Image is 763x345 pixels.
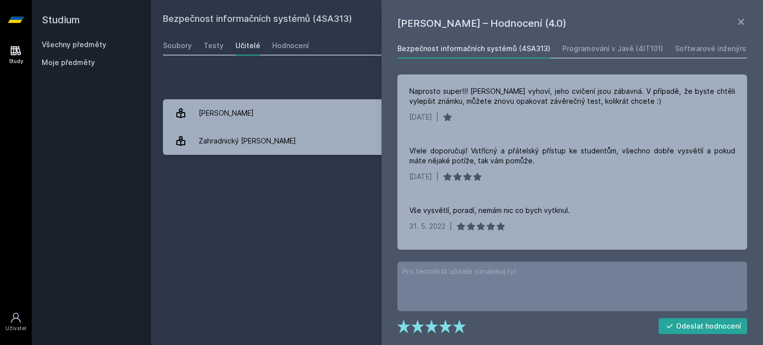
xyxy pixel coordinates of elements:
[409,112,432,122] div: [DATE]
[272,36,309,56] a: Hodnocení
[163,127,751,155] a: Zahradnický [PERSON_NAME] 11 hodnocení 3.7
[409,86,735,106] div: Naprosto super!!! [PERSON_NAME] vyhoví, jeho cvičení jsou zábavná. V případě, že byste chtěli vyl...
[235,41,260,51] div: Učitelé
[2,40,30,70] a: Study
[163,12,640,28] h2: Bezpečnost informačních systémů (4SA313)
[235,36,260,56] a: Učitelé
[163,99,751,127] a: [PERSON_NAME] 5 hodnocení 4.0
[199,103,254,123] div: [PERSON_NAME]
[42,58,95,68] span: Moje předměty
[204,41,224,51] div: Testy
[2,307,30,337] a: Uživatel
[163,36,192,56] a: Soubory
[163,41,192,51] div: Soubory
[272,41,309,51] div: Hodnocení
[204,36,224,56] a: Testy
[9,58,23,65] div: Study
[409,146,735,166] div: Vřele doporučuji! Vstřícný a přátelský přístup ke studentům, všechno dobře vysvětlí a pokud máte ...
[436,112,439,122] div: |
[42,40,106,49] a: Všechny předměty
[5,325,26,332] div: Uživatel
[199,131,296,151] div: Zahradnický [PERSON_NAME]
